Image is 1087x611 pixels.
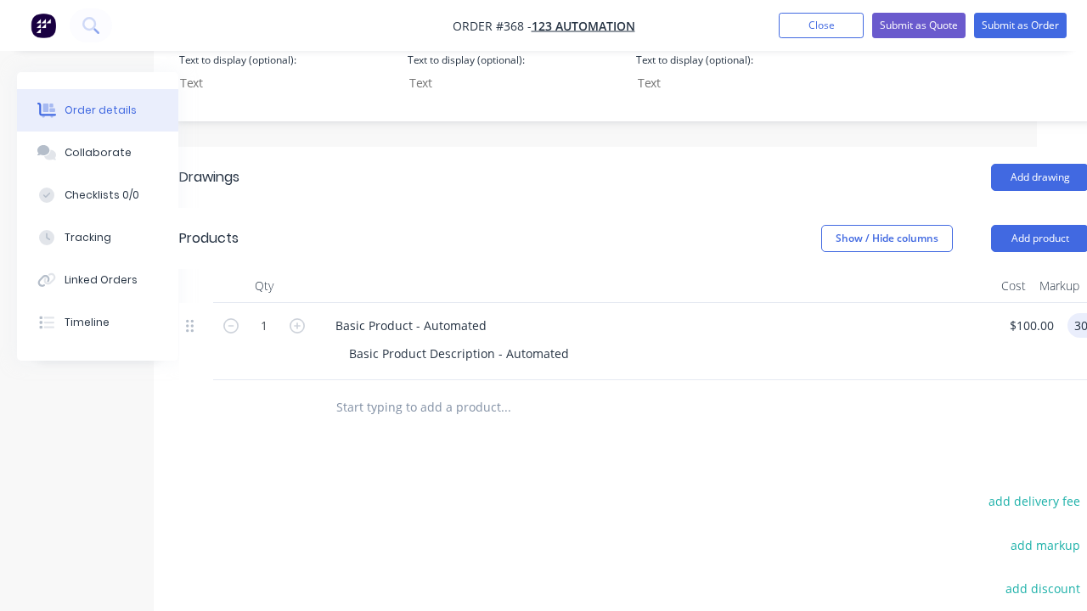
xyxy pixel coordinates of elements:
[872,13,966,38] button: Submit as Quote
[17,174,178,216] button: Checklists 0/0
[213,269,315,303] div: Qty
[532,18,635,34] a: 123 Automation
[179,53,296,68] label: Text to display (optional):
[65,315,110,330] div: Timeline
[335,390,675,424] input: Start typing to add a product...
[994,269,1033,303] div: Cost
[17,216,178,259] button: Tracking
[1033,269,1086,303] div: Markup
[65,272,138,288] div: Linked Orders
[628,70,831,96] input: Text
[400,70,602,96] input: Text
[322,313,500,338] div: Basic Product - Automated
[453,18,532,34] span: Order #368 -
[65,145,132,160] div: Collaborate
[179,228,239,249] div: Products
[335,341,583,366] div: Basic Product Description - Automated
[31,13,56,38] img: Factory
[179,167,239,188] div: Drawings
[408,53,525,68] label: Text to display (optional):
[779,13,864,38] button: Close
[17,259,178,301] button: Linked Orders
[65,230,111,245] div: Tracking
[17,89,178,132] button: Order details
[65,103,137,118] div: Order details
[171,70,373,96] input: Text
[17,301,178,344] button: Timeline
[636,53,753,68] label: Text to display (optional):
[821,225,953,252] button: Show / Hide columns
[65,188,139,203] div: Checklists 0/0
[17,132,178,174] button: Collaborate
[974,13,1067,38] button: Submit as Order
